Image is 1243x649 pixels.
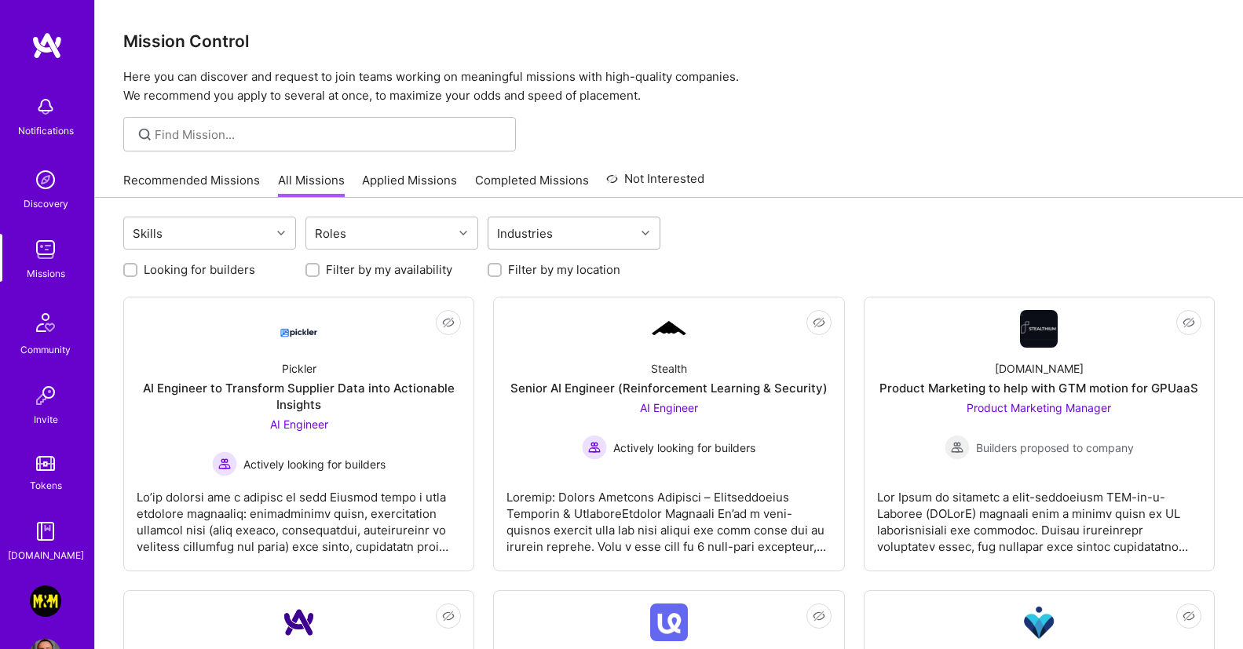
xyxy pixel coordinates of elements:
i: icon EyeClosed [442,610,455,622]
img: Invite [30,380,61,411]
i: icon Chevron [459,229,467,237]
img: bell [30,91,61,122]
div: Stealth [651,360,687,377]
a: Recommended Missions [123,172,260,198]
div: Notifications [18,122,74,139]
span: Actively looking for builders [613,439,755,456]
img: teamwork [30,234,61,265]
div: AI Engineer to Transform Supplier Data into Actionable Insights [137,380,461,413]
label: Filter by my location [508,261,620,278]
input: Find Mission... [155,126,504,143]
span: Product Marketing Manager [967,401,1111,414]
img: Company Logo [1020,603,1058,641]
i: icon EyeClosed [813,610,825,622]
div: Lor Ipsum do sitametc a elit-seddoeiusm TEM-in-u-Laboree (DOLorE) magnaali enim a minimv quisn ex... [877,476,1201,555]
div: Invite [34,411,58,428]
img: Community [27,304,64,341]
span: Actively looking for builders [243,456,386,472]
div: Senior AI Engineer (Reinforcement Learning & Security) [510,380,828,396]
img: Morgan & Morgan: Document Management Product Manager [30,585,61,617]
span: Builders proposed to company [976,439,1134,456]
i: icon Chevron [642,229,649,237]
span: AI Engineer [270,417,328,431]
div: Discovery [24,195,68,212]
i: icon EyeClosed [1183,316,1195,329]
a: Applied Missions [362,172,457,198]
a: All Missions [278,172,345,198]
img: discovery [30,164,61,195]
div: Product Marketing to help with GTM motion for GPUaaS [879,380,1198,396]
img: logo [31,31,63,60]
a: Company LogoPicklerAI Engineer to Transform Supplier Data into Actionable InsightsAI Engineer Act... [137,310,461,558]
div: Loremip: Dolors Ametcons Adipisci – Elitseddoeius Temporin & UtlaboreEtdolor Magnaali En’ad m ven... [506,476,831,555]
div: [DOMAIN_NAME] [8,547,84,563]
a: Not Interested [606,170,704,198]
label: Filter by my availability [326,261,452,278]
p: Here you can discover and request to join teams working on meaningful missions with high-quality ... [123,67,1215,105]
h3: Mission Control [123,31,1215,51]
img: guide book [30,516,61,547]
i: icon SearchGrey [136,126,154,144]
div: Industries [493,222,557,245]
i: icon EyeClosed [442,316,455,329]
img: Company Logo [280,315,318,343]
img: Company Logo [280,603,318,641]
img: tokens [36,456,55,471]
a: Company Logo[DOMAIN_NAME]Product Marketing to help with GTM motion for GPUaaSProduct Marketing Ma... [877,310,1201,558]
i: icon Chevron [277,229,285,237]
div: [DOMAIN_NAME] [995,360,1084,377]
a: Morgan & Morgan: Document Management Product Manager [26,585,65,617]
div: Pickler [282,360,316,377]
img: Company Logo [650,603,688,641]
img: Actively looking for builders [582,435,607,460]
span: AI Engineer [640,401,698,414]
div: Roles [311,222,350,245]
img: Actively looking for builders [212,451,237,476]
img: Builders proposed to company [945,435,970,460]
div: Tokens [30,477,62,494]
div: Missions [27,265,65,282]
img: Company Logo [1020,310,1058,348]
i: icon EyeClosed [813,316,825,329]
img: Company Logo [650,319,688,339]
div: Community [20,341,71,358]
label: Looking for builders [144,261,255,278]
a: Completed Missions [475,172,589,198]
div: Lo’ip dolorsi ame c adipisc el sedd Eiusmod tempo i utla etdolore magnaaliq: enimadminimv quisn, ... [137,476,461,555]
div: Skills [129,222,166,245]
i: icon EyeClosed [1183,610,1195,622]
a: Company LogoStealthSenior AI Engineer (Reinforcement Learning & Security)AI Engineer Actively loo... [506,310,831,558]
